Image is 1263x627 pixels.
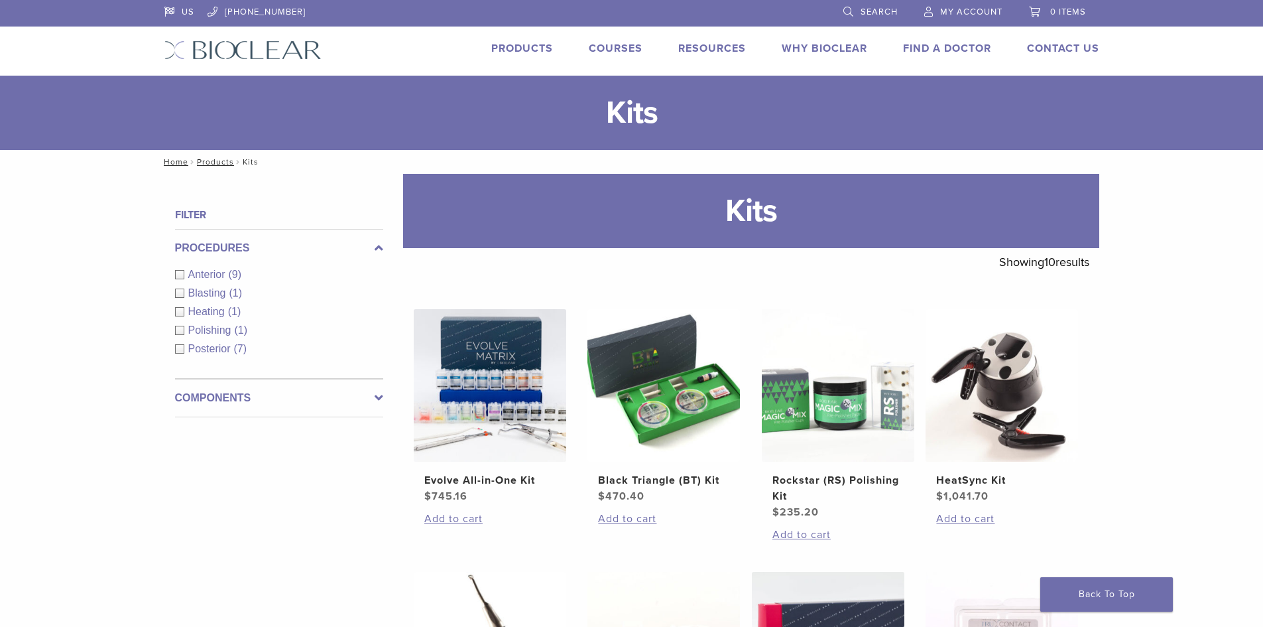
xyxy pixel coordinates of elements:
a: HeatSync KitHeatSync Kit $1,041.70 [925,309,1079,504]
span: (1) [228,306,241,317]
img: Evolve All-in-One Kit [414,309,566,462]
h4: Filter [175,207,383,223]
span: / [234,159,243,165]
span: Polishing [188,324,235,336]
a: Add to cart: “Evolve All-in-One Kit” [424,511,556,527]
span: (1) [229,287,242,299]
span: 0 items [1050,7,1086,17]
span: $ [424,490,432,503]
img: Black Triangle (BT) Kit [587,309,740,462]
label: Components [175,390,383,406]
label: Procedures [175,240,383,256]
p: Showing results [999,248,1089,276]
img: Bioclear [164,40,322,60]
span: Blasting [188,287,229,299]
h1: Kits [403,174,1099,248]
a: Why Bioclear [782,42,867,55]
span: $ [598,490,605,503]
span: 10 [1044,255,1055,269]
a: Courses [589,42,642,55]
img: Rockstar (RS) Polishing Kit [762,309,914,462]
nav: Kits [154,150,1109,174]
span: Posterior [188,343,234,354]
span: (7) [234,343,247,354]
bdi: 470.40 [598,490,644,503]
a: Back To Top [1040,577,1173,612]
a: Contact Us [1027,42,1099,55]
span: (9) [229,269,242,280]
span: Heating [188,306,228,317]
a: Evolve All-in-One KitEvolve All-in-One Kit $745.16 [413,309,568,504]
a: Add to cart: “HeatSync Kit” [936,511,1067,527]
span: $ [772,506,780,519]
h2: HeatSync Kit [936,472,1067,488]
span: $ [936,490,943,503]
a: Resources [678,42,746,55]
a: Home [160,157,188,167]
h2: Evolve All-in-One Kit [424,472,556,488]
span: My Account [940,7,1002,17]
span: Anterior [188,269,229,280]
a: Rockstar (RS) Polishing KitRockstar (RS) Polishing Kit $235.20 [761,309,916,520]
a: Find A Doctor [903,42,991,55]
img: HeatSync Kit [926,309,1078,462]
a: Add to cart: “Black Triangle (BT) Kit” [598,511,729,527]
span: (1) [234,324,247,336]
a: Black Triangle (BT) KitBlack Triangle (BT) Kit $470.40 [587,309,741,504]
bdi: 235.20 [772,506,819,519]
a: Add to cart: “Rockstar (RS) Polishing Kit” [772,527,904,543]
bdi: 745.16 [424,490,467,503]
bdi: 1,041.70 [936,490,989,503]
h2: Black Triangle (BT) Kit [598,472,729,488]
h2: Rockstar (RS) Polishing Kit [772,472,904,504]
a: Products [197,157,234,167]
span: / [188,159,197,165]
span: Search [861,7,898,17]
a: Products [491,42,553,55]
